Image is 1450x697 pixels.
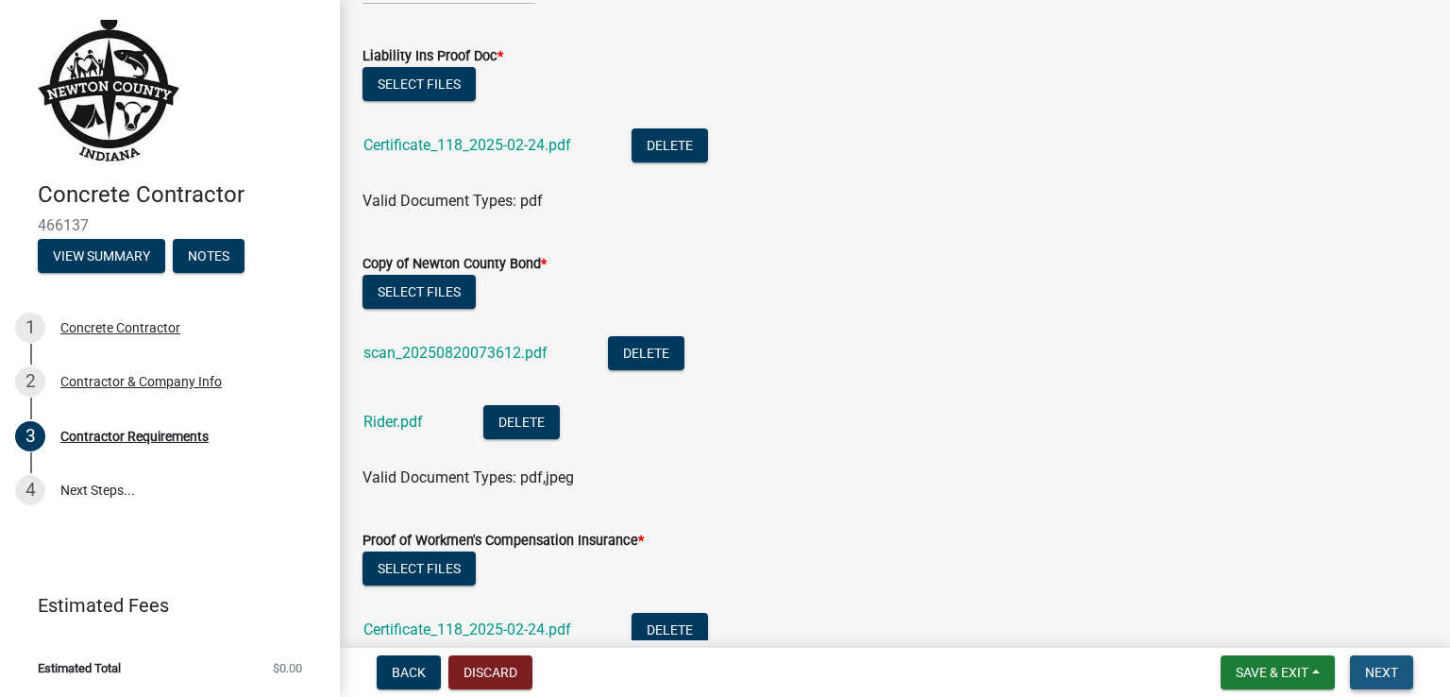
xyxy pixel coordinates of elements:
[38,662,121,674] span: Estimated Total
[362,535,644,548] label: Proof of Workmen's Compensation Insurance
[15,421,45,451] div: 3
[632,138,708,156] wm-modal-confirm: Delete Document
[15,313,45,343] div: 1
[362,258,547,271] label: Copy of Newton County Bond
[632,128,708,162] button: Delete
[362,67,476,101] button: Select files
[1350,655,1413,689] button: Next
[363,620,571,638] a: Certificate_118_2025-02-24.pdf
[632,613,708,647] button: Delete
[1365,665,1398,680] span: Next
[483,415,560,433] wm-modal-confirm: Delete Document
[15,366,45,397] div: 2
[1221,655,1335,689] button: Save & Exit
[15,475,45,505] div: 4
[38,181,325,209] h4: Concrete Contractor
[608,336,684,370] button: Delete
[362,552,476,586] button: Select files
[38,20,179,161] img: Newton County, Indiana
[60,321,180,334] div: Concrete Contractor
[60,430,209,443] div: Contractor Requirements
[362,468,574,486] span: Valid Document Types: pdf,jpeg
[38,239,165,273] button: View Summary
[15,586,310,624] a: Estimated Fees
[363,413,423,431] a: Rider.pdf
[38,249,165,264] wm-modal-confirm: Summary
[448,655,532,689] button: Discard
[38,216,302,234] span: 466137
[392,665,426,680] span: Back
[173,249,244,264] wm-modal-confirm: Notes
[60,375,222,388] div: Contractor & Company Info
[608,346,684,364] wm-modal-confirm: Delete Document
[362,275,476,309] button: Select files
[1236,665,1308,680] span: Save & Exit
[632,622,708,640] wm-modal-confirm: Delete Document
[173,239,244,273] button: Notes
[363,344,548,362] a: scan_20250820073612.pdf
[362,50,503,63] label: Liability Ins Proof Doc
[377,655,441,689] button: Back
[273,662,302,674] span: $0.00
[363,136,571,154] a: Certificate_118_2025-02-24.pdf
[483,405,560,439] button: Delete
[362,192,543,210] span: Valid Document Types: pdf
